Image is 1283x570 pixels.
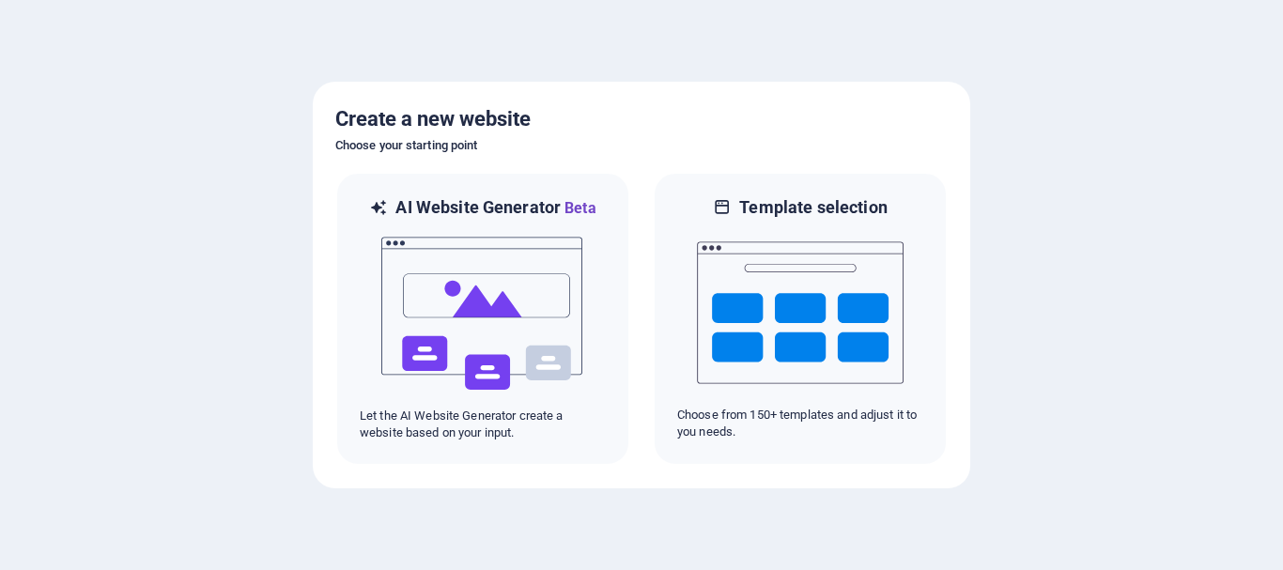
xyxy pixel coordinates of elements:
[335,172,630,466] div: AI Website GeneratorBetaaiLet the AI Website Generator create a website based on your input.
[335,134,948,157] h6: Choose your starting point
[360,408,606,441] p: Let the AI Website Generator create a website based on your input.
[653,172,948,466] div: Template selectionChoose from 150+ templates and adjust it to you needs.
[677,407,923,440] p: Choose from 150+ templates and adjust it to you needs.
[739,196,887,219] h6: Template selection
[561,199,596,217] span: Beta
[379,220,586,408] img: ai
[335,104,948,134] h5: Create a new website
[395,196,595,220] h6: AI Website Generator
